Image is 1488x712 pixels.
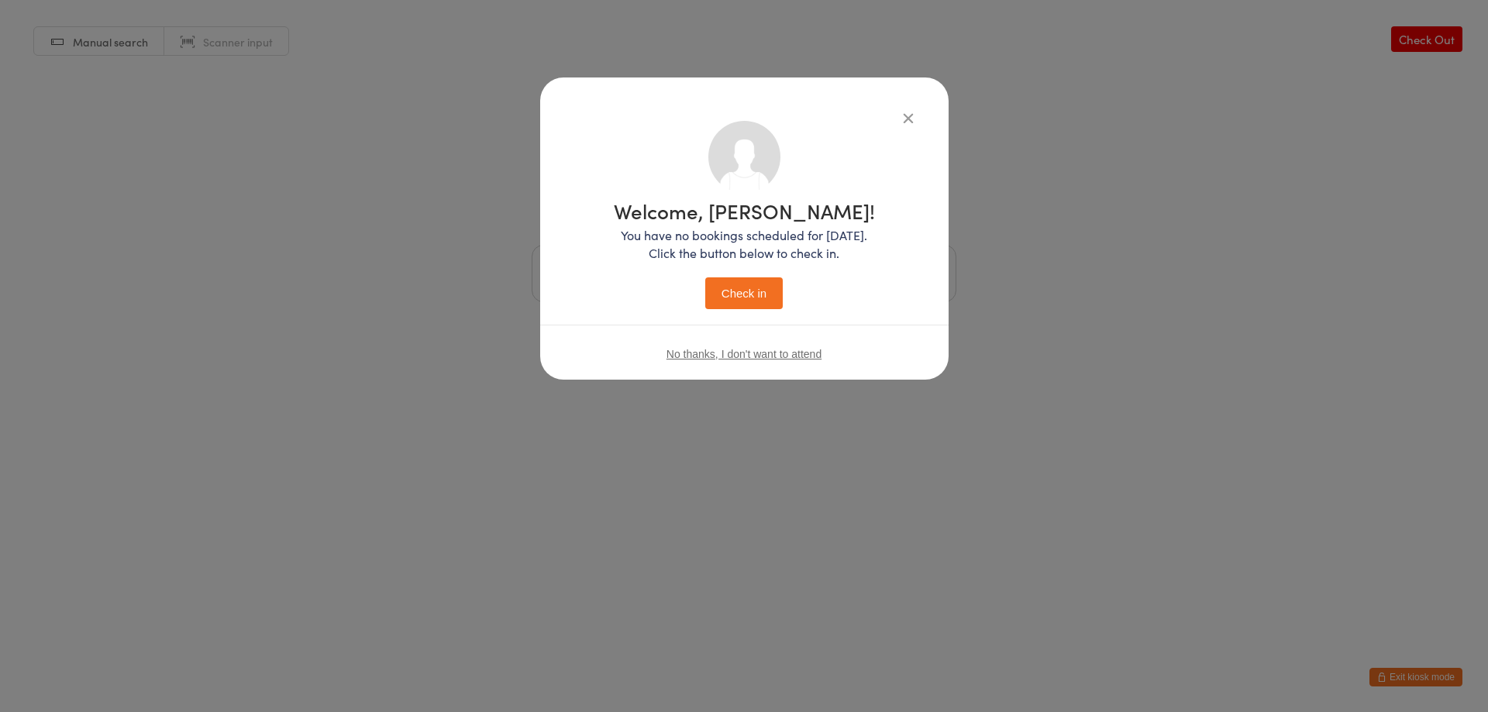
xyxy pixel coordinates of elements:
button: Check in [705,277,783,309]
h1: Welcome, [PERSON_NAME]! [614,201,875,221]
img: no_photo.png [708,121,780,193]
button: No thanks, I don't want to attend [666,348,821,360]
p: You have no bookings scheduled for [DATE]. Click the button below to check in. [614,226,875,262]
